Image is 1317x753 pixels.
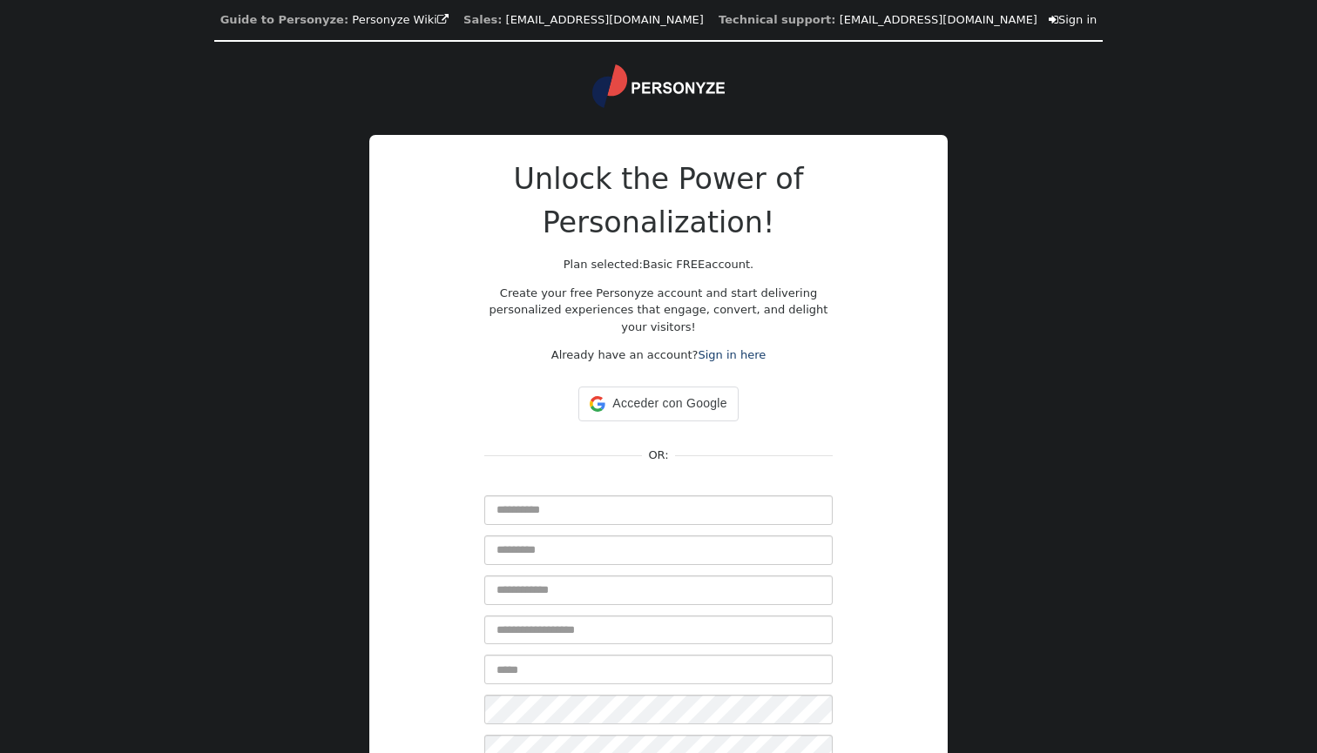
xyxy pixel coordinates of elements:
[220,13,348,26] b: Guide to Personyze:
[578,387,738,421] div: Acceder con Google
[506,13,704,26] a: [EMAIL_ADDRESS][DOMAIN_NAME]
[463,13,502,26] b: Sales:
[1049,14,1058,25] span: 
[592,64,725,108] img: logo.svg
[840,13,1037,26] a: [EMAIL_ADDRESS][DOMAIN_NAME]
[698,348,766,361] a: Sign in here
[1049,13,1097,26] a: Sign in
[484,256,833,273] p: Plan selected: account.
[642,447,676,464] div: OR:
[437,14,449,25] span: 
[484,158,833,245] h2: Unlock the Power of Personalization!
[352,13,449,26] a: Personyze Wiki
[484,285,833,336] p: Create your free Personyze account and start delivering personalized experiences that engage, con...
[719,13,835,26] b: Technical support:
[643,258,706,271] span: Basic FREE
[612,394,726,413] span: Acceder con Google
[484,346,833,364] p: Already have an account?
